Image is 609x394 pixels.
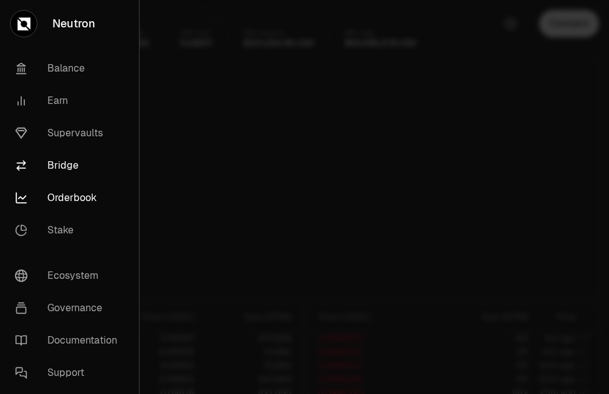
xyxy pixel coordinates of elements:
[5,260,134,292] a: Ecosystem
[5,149,134,182] a: Bridge
[5,292,134,324] a: Governance
[5,52,134,85] a: Balance
[5,182,134,214] a: Orderbook
[5,117,134,149] a: Supervaults
[5,357,134,389] a: Support
[5,85,134,117] a: Earn
[5,214,134,246] a: Stake
[5,324,134,357] a: Documentation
